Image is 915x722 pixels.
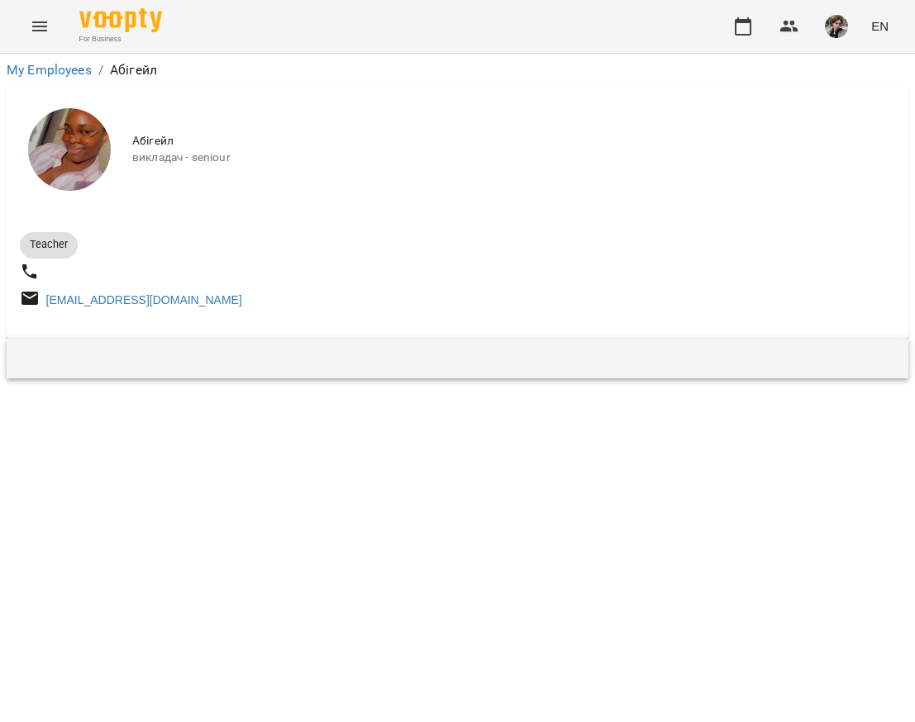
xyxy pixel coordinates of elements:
img: Абігейл [28,108,111,191]
a: My Employees [7,62,92,78]
span: EN [871,17,889,35]
p: Абігейл [110,60,157,80]
span: викладач - seniour [132,150,895,166]
button: Menu [20,7,60,46]
li: / [98,60,103,80]
nav: breadcrumb [7,60,908,80]
span: For Business [79,34,162,45]
a: [EMAIL_ADDRESS][DOMAIN_NAME] [46,293,242,306]
img: 3324ceff06b5eb3c0dd68960b867f42f.jpeg [825,15,848,38]
button: EN [865,11,895,41]
span: Абігейл [132,133,895,150]
span: Teacher [20,237,78,252]
img: Voopty Logo [79,8,162,32]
